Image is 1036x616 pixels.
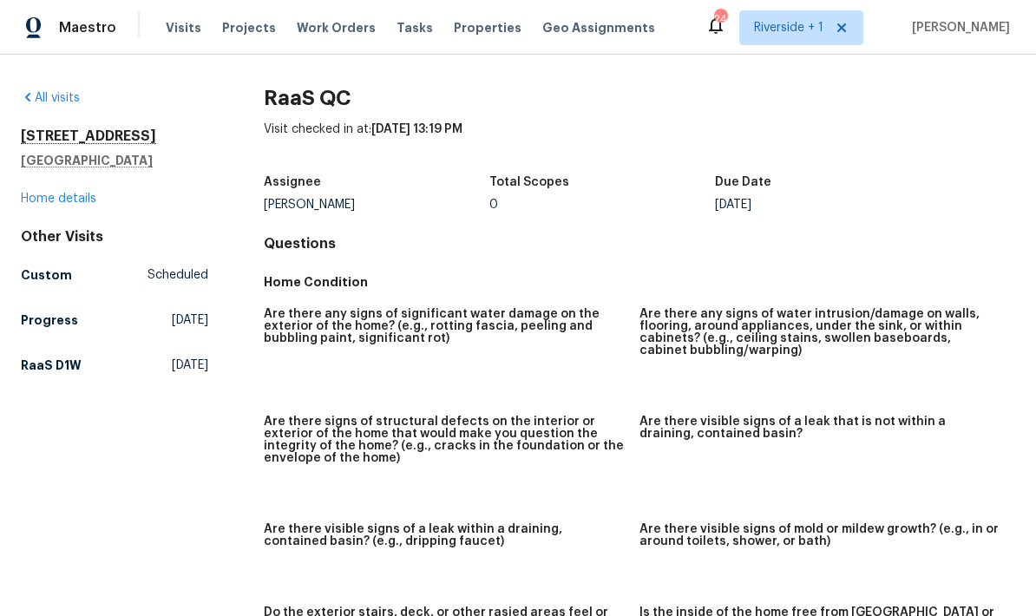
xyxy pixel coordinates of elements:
h5: Are there any signs of significant water damage on the exterior of the home? (e.g., rotting fasci... [264,308,626,344]
span: [DATE] [172,357,208,374]
h5: Are there visible signs of a leak that is not within a draining, contained basin? [639,416,1001,440]
span: Work Orders [297,19,376,36]
a: Home details [21,193,96,205]
h5: RaaS D1W [21,357,82,374]
div: 0 [489,199,715,211]
h5: Home Condition [264,273,1015,291]
div: Other Visits [21,228,208,246]
span: Riverside + 1 [754,19,823,36]
h5: Due Date [715,176,771,188]
h5: Progress [21,311,78,329]
h5: Are there signs of structural defects on the interior or exterior of the home that would make you... [264,416,626,464]
span: [DATE] 13:19 PM [371,123,462,135]
span: Geo Assignments [542,19,655,36]
h2: RaaS QC [264,89,1015,107]
div: 24 [714,10,726,28]
span: Tasks [397,22,433,34]
h5: Total Scopes [489,176,569,188]
div: [PERSON_NAME] [264,199,489,211]
a: All visits [21,92,80,104]
a: Progress[DATE] [21,305,208,336]
h5: Are there any signs of water intrusion/damage on walls, flooring, around appliances, under the si... [639,308,1001,357]
h4: Questions [264,235,1015,252]
span: Scheduled [148,266,208,284]
h5: Are there visible signs of a leak within a draining, contained basin? (e.g., dripping faucet) [264,523,626,547]
a: CustomScheduled [21,259,208,291]
span: Visits [166,19,201,36]
h5: Custom [21,266,72,284]
a: RaaS D1W[DATE] [21,350,208,381]
span: Maestro [59,19,116,36]
span: Projects [222,19,276,36]
span: [PERSON_NAME] [905,19,1010,36]
span: [DATE] [172,311,208,329]
h5: Assignee [264,176,321,188]
h5: Are there visible signs of mold or mildew growth? (e.g., in or around toilets, shower, or bath) [639,523,1001,547]
div: Visit checked in at: [264,121,1015,166]
div: [DATE] [715,199,941,211]
span: Properties [454,19,521,36]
